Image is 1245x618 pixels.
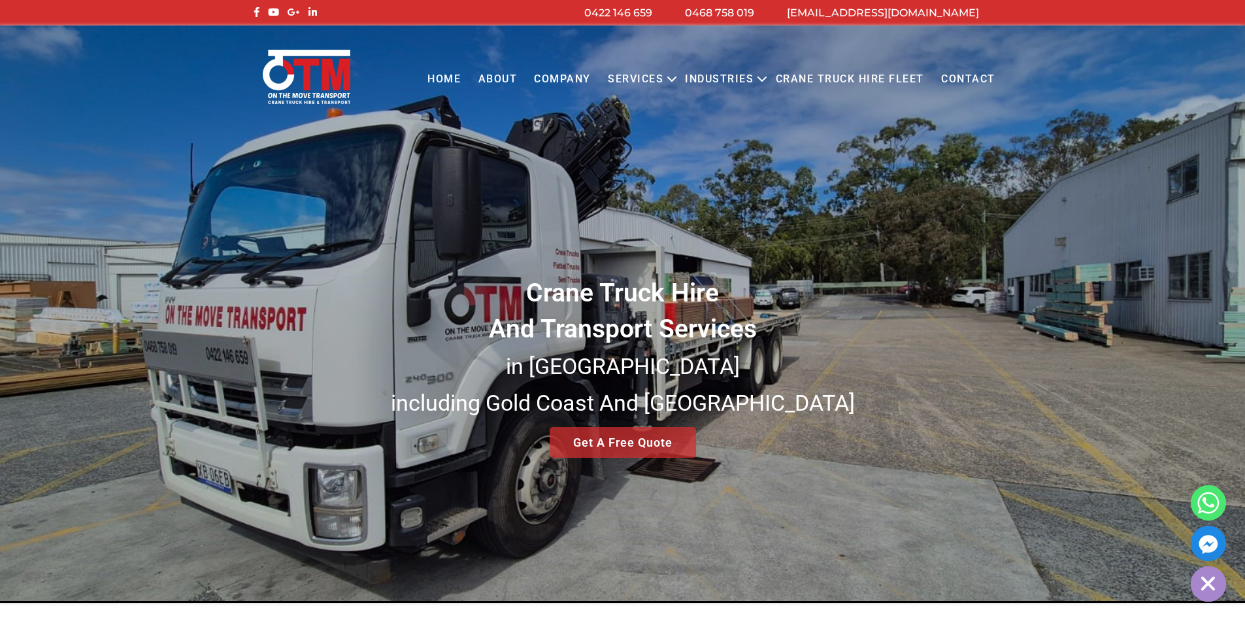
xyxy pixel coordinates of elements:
[685,7,754,19] a: 0468 758 019
[525,61,599,97] a: COMPANY
[419,61,469,97] a: Home
[391,353,855,416] small: in [GEOGRAPHIC_DATA] including Gold Coast And [GEOGRAPHIC_DATA]
[550,427,696,458] a: Get A Free Quote
[469,61,525,97] a: About
[1191,485,1226,521] a: Whatsapp
[1191,526,1226,561] a: Facebook_Messenger
[676,61,762,97] a: Industries
[767,61,932,97] a: Crane Truck Hire Fleet
[787,7,979,19] a: [EMAIL_ADDRESS][DOMAIN_NAME]
[933,61,1004,97] a: Contact
[584,7,652,19] a: 0422 146 659
[599,61,672,97] a: Services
